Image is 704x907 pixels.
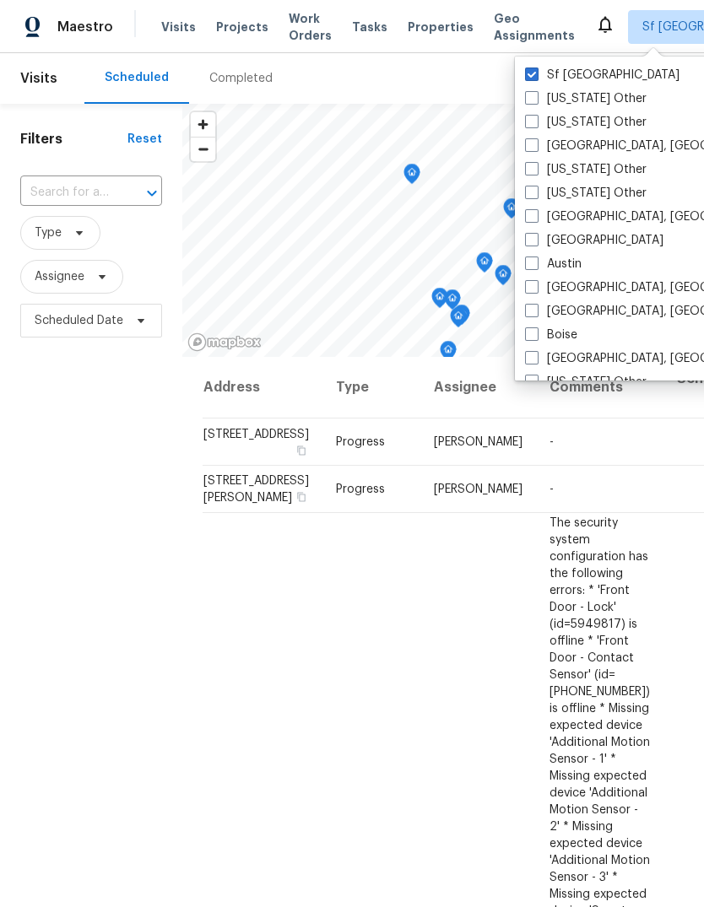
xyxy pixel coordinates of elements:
span: Scheduled Date [35,312,123,329]
button: Copy Address [294,443,309,458]
label: Austin [525,256,582,273]
span: [STREET_ADDRESS][PERSON_NAME] [203,475,309,504]
span: Progress [336,483,385,495]
div: Map marker [450,307,467,333]
label: [US_STATE] Other [525,114,647,131]
label: Sf [GEOGRAPHIC_DATA] [525,67,680,84]
span: Maestro [57,19,113,35]
span: Type [35,224,62,241]
div: Reset [127,131,162,148]
th: Type [322,357,420,418]
div: Map marker [403,164,420,190]
span: Projects [216,19,268,35]
div: Map marker [440,341,457,367]
a: Mapbox homepage [187,332,262,352]
span: - [550,436,554,448]
span: Visits [20,60,57,97]
span: Visits [161,19,196,35]
label: [US_STATE] Other [525,90,647,107]
span: Progress [336,436,385,448]
input: Search for an address... [20,180,115,206]
button: Open [140,181,164,205]
label: [US_STATE] Other [525,374,647,391]
span: Tasks [352,21,387,33]
div: Map marker [476,252,493,278]
span: Properties [408,19,474,35]
button: Copy Address [294,489,309,505]
h1: Filters [20,131,127,148]
label: [GEOGRAPHIC_DATA] [525,232,663,249]
label: Boise [525,327,577,343]
th: Assignee [420,357,536,418]
span: [PERSON_NAME] [434,483,523,495]
div: Map marker [431,288,448,314]
div: Map marker [503,198,520,224]
canvas: Map [182,104,633,357]
div: Map marker [444,289,461,316]
span: - [550,483,554,495]
th: Address [203,357,322,418]
div: Scheduled [105,69,169,86]
th: Comments [536,357,663,418]
span: [STREET_ADDRESS] [203,429,309,440]
span: Work Orders [289,10,332,44]
label: [US_STATE] Other [525,185,647,202]
span: [PERSON_NAME] [434,436,523,448]
button: Zoom in [191,112,215,137]
label: [US_STATE] Other [525,161,647,178]
div: Completed [209,70,273,87]
button: Zoom out [191,137,215,161]
div: Map marker [453,305,470,331]
span: Geo Assignments [494,10,575,44]
span: Zoom out [191,138,215,161]
span: Assignee [35,268,84,285]
div: Map marker [495,265,512,291]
